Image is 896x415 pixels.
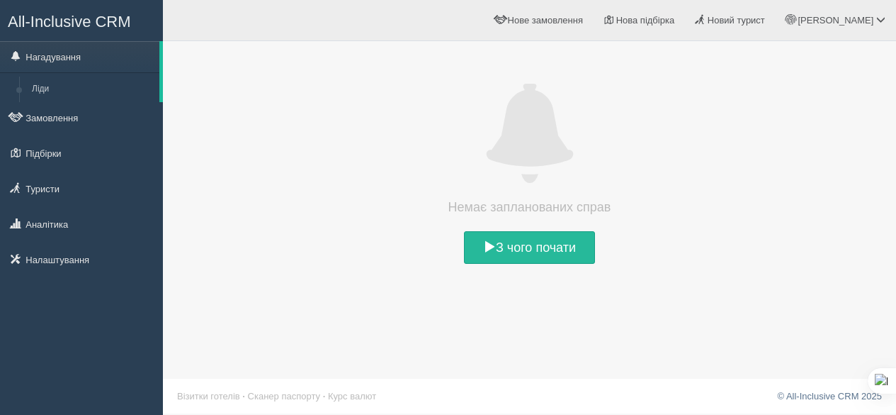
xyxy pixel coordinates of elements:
[248,391,320,402] a: Сканер паспорту
[25,77,159,102] a: Ліди
[323,391,326,402] span: ·
[1,1,162,40] a: All-Inclusive CRM
[777,391,882,402] a: © All-Inclusive CRM 2025
[328,391,376,402] a: Курс валют
[242,391,245,402] span: ·
[798,15,873,26] span: [PERSON_NAME]
[424,197,636,217] h4: Немає запланованих справ
[177,391,240,402] a: Візитки готелів
[8,13,131,31] span: All-Inclusive CRM
[708,15,765,26] span: Новий турист
[508,15,583,26] span: Нове замовлення
[616,15,675,26] span: Нова підбірка
[464,231,595,264] a: З чого почати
